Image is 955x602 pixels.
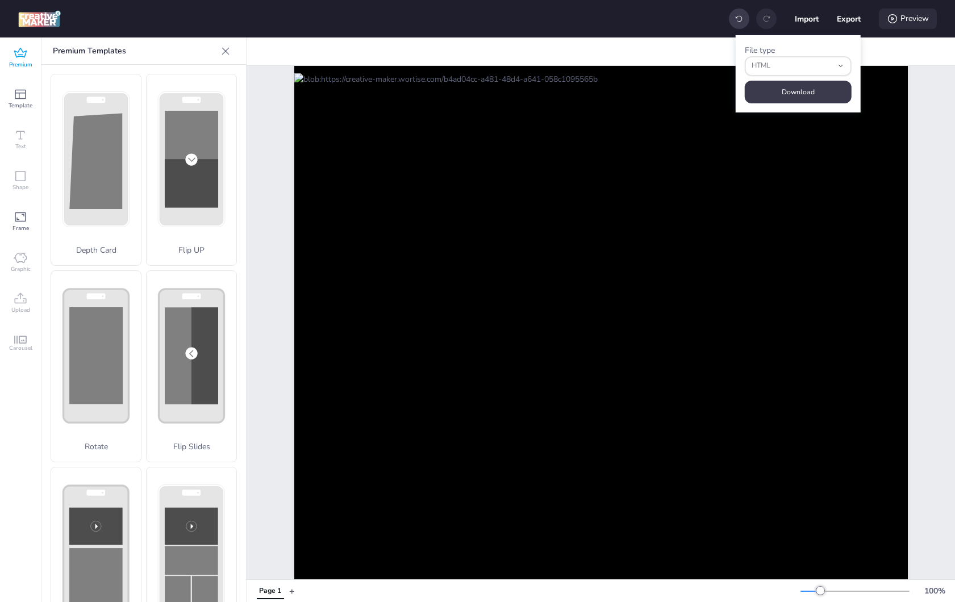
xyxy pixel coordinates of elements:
[51,244,141,256] p: Depth Card
[745,56,852,76] button: fileType
[745,81,852,103] button: Download
[147,244,236,256] p: Flip UP
[18,10,61,27] img: logo Creative Maker
[251,581,289,601] div: Tabs
[9,101,32,110] span: Template
[259,586,281,596] div: Page 1
[752,61,832,71] span: HTML
[12,183,28,192] span: Shape
[51,441,141,453] p: Rotate
[11,306,30,315] span: Upload
[53,37,216,65] p: Premium Templates
[11,265,31,274] span: Graphic
[837,7,861,31] button: Export
[921,585,948,597] div: 100 %
[147,441,236,453] p: Flip Slides
[289,581,295,601] button: +
[9,344,32,353] span: Carousel
[879,9,937,29] div: Preview
[12,224,29,233] span: Frame
[15,142,26,151] span: Text
[745,45,775,56] label: File type
[795,7,819,31] button: Import
[9,60,32,69] span: Premium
